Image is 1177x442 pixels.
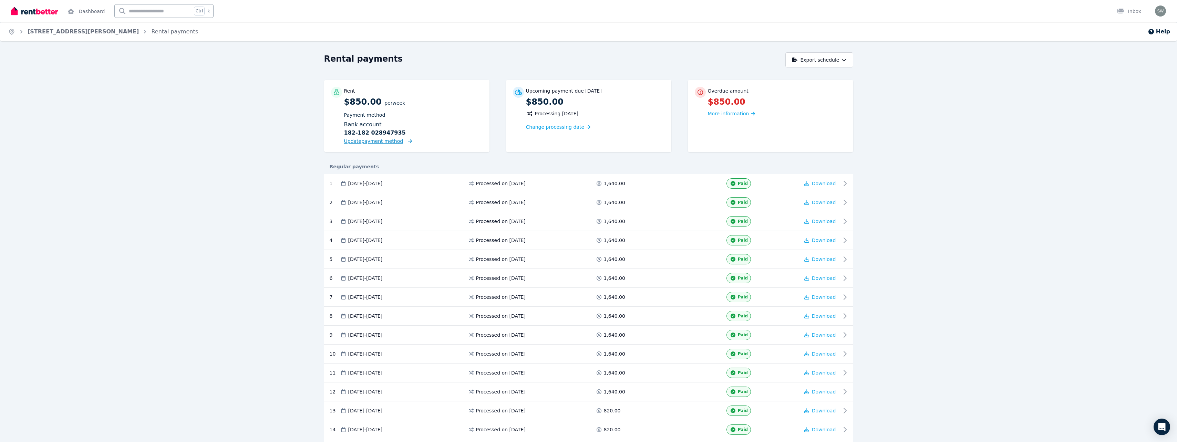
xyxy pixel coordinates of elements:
[804,256,836,263] button: Download
[151,28,198,35] a: Rental payments
[330,273,340,283] div: 6
[535,110,579,117] span: Processing [DATE]
[526,124,585,130] span: Change processing date
[604,350,625,357] span: 1,640.00
[812,313,836,319] span: Download
[738,351,748,357] span: Paid
[344,138,403,144] span: Update payment method
[476,275,526,282] span: Processed on [DATE]
[11,6,58,16] img: RentBetter
[738,200,748,205] span: Paid
[28,28,139,35] a: [STREET_ADDRESS][PERSON_NAME]
[738,256,748,262] span: Paid
[330,178,340,189] div: 1
[812,427,836,432] span: Download
[348,199,383,206] span: [DATE] - [DATE]
[604,426,621,433] span: 820.00
[738,408,748,413] span: Paid
[344,120,483,137] div: Bank account
[604,218,625,225] span: 1,640.00
[476,218,526,225] span: Processed on [DATE]
[348,388,383,395] span: [DATE] - [DATE]
[330,311,340,321] div: 8
[812,332,836,338] span: Download
[604,407,621,414] span: 820.00
[476,388,526,395] span: Processed on [DATE]
[738,370,748,376] span: Paid
[348,275,383,282] span: [DATE] - [DATE]
[804,237,836,244] button: Download
[812,351,836,357] span: Download
[348,313,383,319] span: [DATE] - [DATE]
[804,369,836,376] button: Download
[804,350,836,357] button: Download
[348,218,383,225] span: [DATE] - [DATE]
[476,350,526,357] span: Processed on [DATE]
[330,387,340,397] div: 12
[330,349,340,359] div: 10
[708,96,846,107] p: $850.00
[708,87,748,94] p: Overdue amount
[1148,28,1170,36] button: Help
[348,331,383,338] span: [DATE] - [DATE]
[526,96,664,107] p: $850.00
[604,199,625,206] span: 1,640.00
[348,237,383,244] span: [DATE] - [DATE]
[348,426,383,433] span: [DATE] - [DATE]
[804,275,836,282] button: Download
[330,368,340,378] div: 11
[194,7,205,15] span: Ctrl
[476,331,526,338] span: Processed on [DATE]
[348,256,383,263] span: [DATE] - [DATE]
[738,294,748,300] span: Paid
[812,181,836,186] span: Download
[804,388,836,395] button: Download
[604,388,625,395] span: 1,640.00
[804,426,836,433] button: Download
[812,219,836,224] span: Download
[812,294,836,300] span: Download
[708,111,749,116] span: More information
[344,112,483,118] p: Payment method
[604,256,625,263] span: 1,640.00
[476,369,526,376] span: Processed on [DATE]
[785,52,853,67] button: Export schedule
[330,197,340,208] div: 2
[604,275,625,282] span: 1,640.00
[476,426,526,433] span: Processed on [DATE]
[738,275,748,281] span: Paid
[738,313,748,319] span: Paid
[526,124,591,130] a: Change processing date
[604,294,625,301] span: 1,640.00
[804,180,836,187] button: Download
[476,407,526,414] span: Processed on [DATE]
[604,331,625,338] span: 1,640.00
[330,292,340,302] div: 7
[804,313,836,319] button: Download
[344,129,406,137] b: 182-182 028947935
[812,238,836,243] span: Download
[1155,6,1166,17] img: Shane Whimp
[812,275,836,281] span: Download
[738,427,748,432] span: Paid
[604,369,625,376] span: 1,640.00
[348,407,383,414] span: [DATE] - [DATE]
[812,408,836,413] span: Download
[738,181,748,186] span: Paid
[330,216,340,227] div: 3
[604,180,625,187] span: 1,640.00
[348,369,383,376] span: [DATE] - [DATE]
[324,53,403,64] h1: Rental payments
[330,330,340,340] div: 9
[812,200,836,205] span: Download
[207,8,210,14] span: k
[804,218,836,225] button: Download
[330,254,340,264] div: 5
[476,237,526,244] span: Processed on [DATE]
[476,199,526,206] span: Processed on [DATE]
[330,406,340,416] div: 13
[476,180,526,187] span: Processed on [DATE]
[804,407,836,414] button: Download
[738,219,748,224] span: Paid
[476,294,526,301] span: Processed on [DATE]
